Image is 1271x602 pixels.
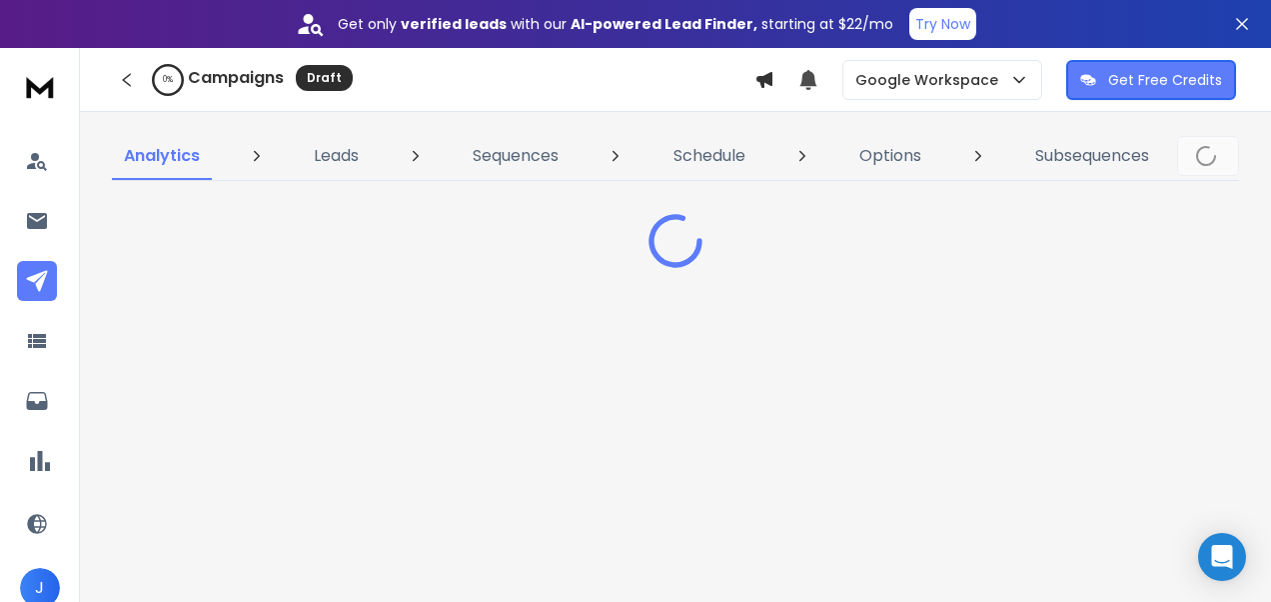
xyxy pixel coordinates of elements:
[1023,132,1161,180] a: Subsequences
[1066,60,1236,100] button: Get Free Credits
[188,66,284,90] h1: Campaigns
[314,144,359,168] p: Leads
[20,68,60,105] img: logo
[302,132,371,180] a: Leads
[1198,533,1246,581] div: Open Intercom Messenger
[915,14,970,34] p: Try Now
[124,144,200,168] p: Analytics
[673,144,745,168] p: Schedule
[571,14,757,34] strong: AI-powered Lead Finder,
[338,14,893,34] p: Get only with our starting at $22/mo
[855,70,1006,90] p: Google Workspace
[163,74,173,86] p: 0 %
[296,65,353,91] div: Draft
[847,132,933,180] a: Options
[1108,70,1222,90] p: Get Free Credits
[401,14,507,34] strong: verified leads
[909,8,976,40] button: Try Now
[1035,144,1149,168] p: Subsequences
[473,144,559,168] p: Sequences
[859,144,921,168] p: Options
[661,132,757,180] a: Schedule
[112,132,212,180] a: Analytics
[461,132,571,180] a: Sequences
